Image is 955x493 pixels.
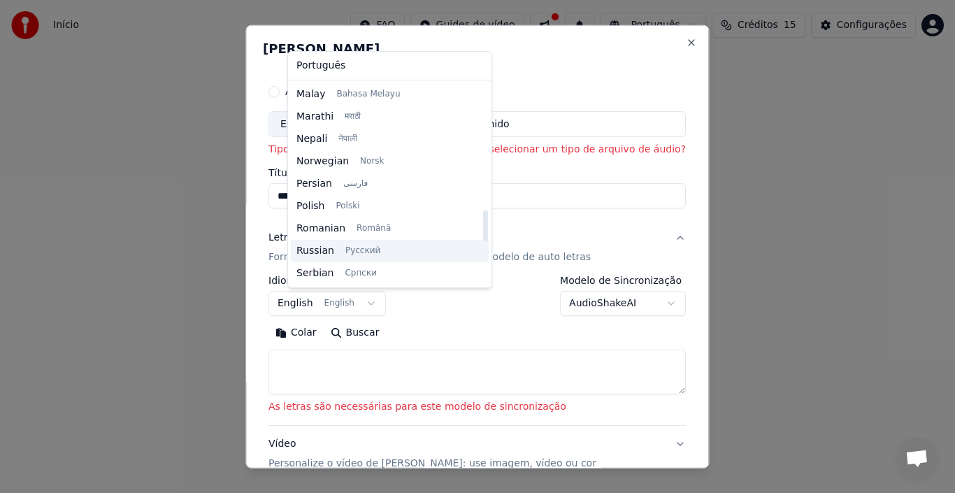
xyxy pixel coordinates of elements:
span: Persian [296,177,332,191]
span: मराठी [345,111,361,122]
span: Nepali [296,132,327,146]
span: Српски [345,268,377,279]
span: Română [357,223,391,234]
span: Русский [345,245,380,257]
span: Malay [296,87,325,101]
span: Norwegian [296,155,349,169]
span: Norsk [360,156,384,167]
span: Marathi [296,110,333,124]
span: Polski [336,201,359,212]
span: Russian [296,244,334,258]
span: فارسی [343,178,368,190]
span: Romanian [296,222,345,236]
span: Serbian [296,266,333,280]
span: Polish [296,199,324,213]
span: Bahasa Melayu [336,89,400,100]
span: नेपाली [338,134,357,145]
span: Português [296,59,345,73]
